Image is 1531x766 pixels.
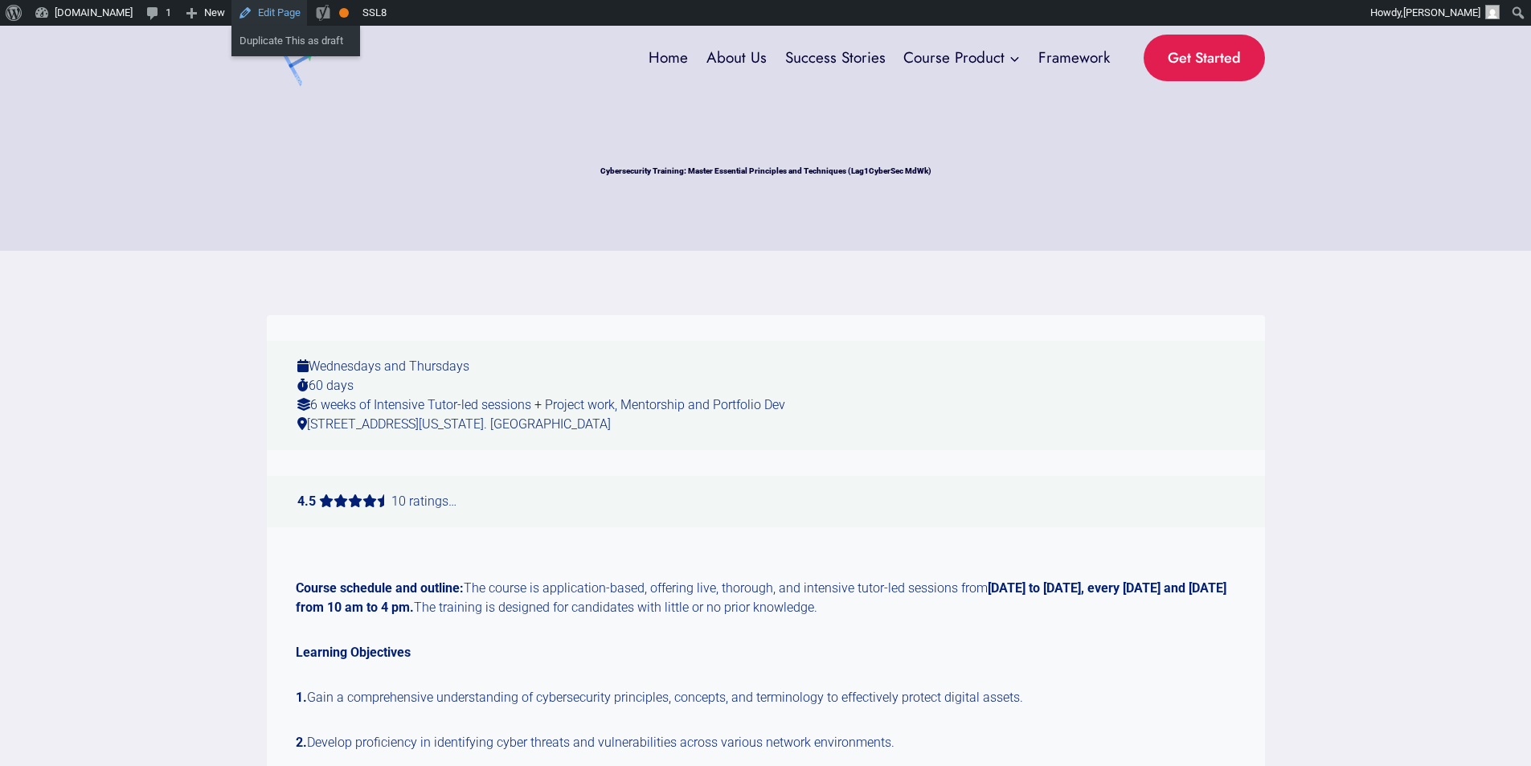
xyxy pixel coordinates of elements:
[1144,35,1265,82] a: Get Started
[267,476,1265,527] p: 10 ratings…
[1030,36,1120,79] a: Framework
[1403,6,1480,18] span: [PERSON_NAME]
[296,690,307,705] strong: 1.
[296,645,411,660] strong: Learning Objectives
[296,580,464,596] strong: Course schedule and outline:
[297,494,316,509] strong: 4.5
[640,36,1120,79] nav: Primary Navigation
[776,36,894,79] a: Success Stories
[640,36,698,79] a: Home
[296,579,1236,617] p: The course is application-based, offering live, thorough, and intensive tutor-led sessions from T...
[296,735,307,750] strong: 2.
[600,165,931,177] h1: Cybersecurity Training: Master Essential Principles and Techniques (Lag1CyberSec MdWk)
[697,36,776,79] a: About Us
[296,733,1236,752] p: Develop proficiency in identifying cyber threats and vulnerabilities across various network envir...
[267,341,1265,450] p: Wednesdays and Thursdays 60 days 6 weeks of Intensive Tutor-led sessions + Project work, Mentorsh...
[267,26,331,90] img: pqplusms.com
[231,31,360,51] a: Duplicate This as draft
[894,36,1030,79] button: Child menu of Course Product
[296,688,1236,707] p: Gain a comprehensive understanding of cybersecurity principles, concepts, and terminology to effe...
[339,8,349,18] div: OK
